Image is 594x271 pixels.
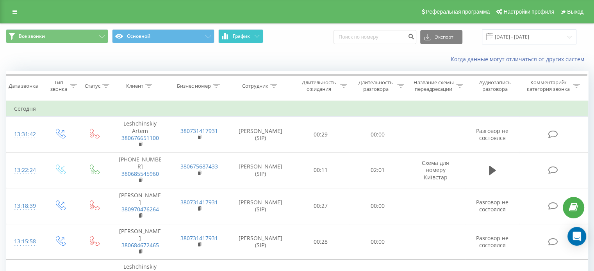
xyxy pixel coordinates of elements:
td: [PERSON_NAME] (SIP) [229,152,293,188]
div: Длительность ожидания [300,79,339,92]
td: [PERSON_NAME] (SIP) [229,117,293,152]
div: Название схемы переадресации [413,79,454,92]
input: Поиск по номеру [334,30,416,44]
a: 380731417931 [180,234,218,242]
td: 00:11 [293,152,349,188]
span: Разговор не состоялся [476,127,508,142]
button: График [218,29,263,43]
button: Основной [112,29,214,43]
span: Реферальная программа [426,9,490,15]
a: 380970476264 [121,205,159,213]
div: 13:31:42 [14,127,35,142]
a: 380684672465 [121,241,159,249]
button: Все звонки [6,29,108,43]
span: Выход [567,9,583,15]
td: [PERSON_NAME] (SIP) [229,224,293,260]
div: Бизнес номер [177,83,211,89]
span: График [233,34,250,39]
a: 380685545960 [121,170,159,177]
td: [PERSON_NAME] [111,188,169,224]
span: Настройки профиля [503,9,554,15]
td: 00:00 [349,224,406,260]
div: Статус [85,83,100,89]
div: Аудиозапись разговора [472,79,518,92]
td: 00:27 [293,188,349,224]
a: 380676651100 [121,134,159,142]
button: Экспорт [420,30,462,44]
div: Дата звонка [9,83,38,89]
span: Все звонки [19,33,45,39]
span: Разговор не состоялся [476,198,508,213]
a: Когда данные могут отличаться от других систем [451,55,588,63]
div: Длительность разговора [356,79,395,92]
div: Open Intercom Messenger [567,227,586,246]
div: Тип звонка [49,79,68,92]
div: 13:15:58 [14,234,35,249]
a: 380675687433 [180,163,218,170]
td: 02:01 [349,152,406,188]
div: Комментарий/категория звонка [525,79,571,92]
td: Сегодня [6,101,588,117]
a: 380731417931 [180,198,218,206]
td: 00:28 [293,224,349,260]
td: [PERSON_NAME] [111,224,169,260]
div: Сотрудник [242,83,268,89]
td: 00:29 [293,117,349,152]
td: 00:00 [349,188,406,224]
div: 13:22:24 [14,163,35,178]
div: 13:18:39 [14,198,35,214]
td: Leshchinskiy Artem [111,117,169,152]
div: Клиент [126,83,143,89]
td: [PERSON_NAME] (SIP) [229,188,293,224]
td: [PHONE_NUMBER] [111,152,169,188]
a: 380731417931 [180,127,218,135]
span: Разговор не состоялся [476,234,508,249]
td: 00:00 [349,117,406,152]
td: Схема для номеру Київстaр [406,152,465,188]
